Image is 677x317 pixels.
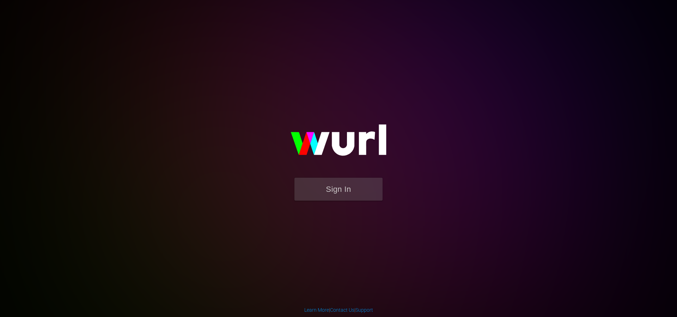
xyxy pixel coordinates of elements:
div: | | [304,306,373,313]
img: wurl-logo-on-black-223613ac3d8ba8fe6dc639794a292ebdb59501304c7dfd60c99c58986ef67473.svg [268,109,409,178]
a: Support [355,307,373,313]
a: Learn More [304,307,329,313]
a: Contact Us [330,307,354,313]
button: Sign In [294,178,383,201]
